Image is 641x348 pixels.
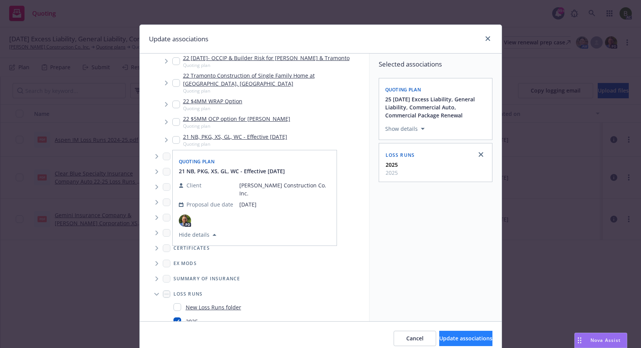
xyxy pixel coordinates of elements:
[183,105,242,112] span: Quoting plan
[183,62,350,68] span: Quoting plan
[575,333,584,348] div: Drag to move
[239,200,330,208] span: [DATE]
[173,246,210,250] span: Certificates
[183,88,366,94] span: Quoting plan
[239,181,330,197] span: [PERSON_NAME] Construction Co. Inc.
[439,331,492,346] button: Update associations
[385,86,421,93] span: Quoting plan
[386,152,415,158] span: Loss Runs
[186,181,201,189] span: Client
[394,331,436,346] button: Cancel
[149,34,208,44] h1: Update associations
[179,167,285,175] button: 21 NB, PKG, XS, GL, WC - Effective [DATE]
[183,123,290,129] span: Quoting plan
[590,337,621,343] span: Nova Assist
[183,54,350,62] a: 22 [DATE]- OCCIP & Builder Risk for [PERSON_NAME] & Tramonto
[183,133,287,141] a: 21 NB, PKG, XS, GL, WC - Effective [DATE]
[183,141,287,147] span: Quoting plan
[183,97,242,105] a: 22 $4MM WRAP Option
[183,115,290,123] a: 22 $5MM OCP option for [PERSON_NAME]
[382,124,428,133] button: Show details
[173,292,203,296] span: Loss Runs
[183,72,366,88] a: 22 Tramonto Construction of Single Family Home at [GEOGRAPHIC_DATA], [GEOGRAPHIC_DATA]
[439,335,492,342] span: Update associations
[186,200,233,208] span: Proposal due date
[483,34,492,43] a: close
[173,276,240,281] span: Summary of insurance
[179,158,215,165] span: Quoting plan
[186,317,198,325] a: 2025
[386,161,398,168] strong: 2025
[406,335,424,342] span: Cancel
[476,150,486,159] a: close
[176,230,219,239] button: Hide details
[140,210,369,345] div: Folder Tree Example
[379,60,492,69] span: Selected associations
[385,95,487,119] button: 25 [DATE] Excess Liability, General Liability, Commercial Auto, Commercial Package Renewal
[386,169,398,177] span: 2025
[179,215,191,227] span: photoPD
[186,303,241,311] a: New Loss Runs folder
[179,215,191,227] img: photo
[574,333,627,348] button: Nova Assist
[173,261,197,266] span: Ex Mods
